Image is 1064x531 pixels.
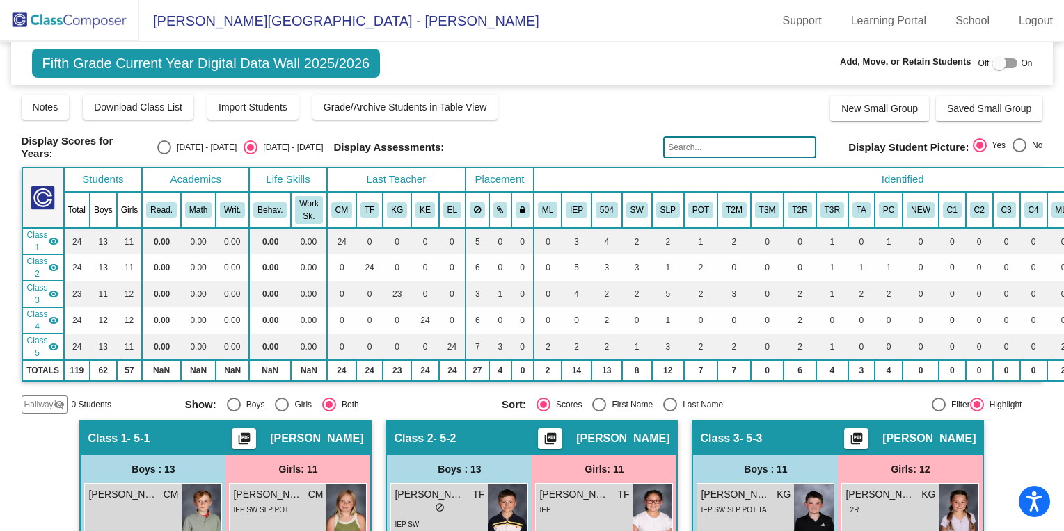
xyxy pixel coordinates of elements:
td: 0 [966,334,993,360]
td: 0 [383,307,411,334]
td: 24 [411,307,439,334]
td: 0 [411,281,439,307]
button: T2R [788,202,811,218]
td: 2 [717,228,751,254]
td: 11 [117,334,143,360]
td: 0 [489,228,512,254]
td: 0 [966,254,993,281]
span: Off [978,57,990,70]
td: 0 [939,307,966,334]
td: 12 [117,307,143,334]
button: CM [331,202,352,218]
button: KE [415,202,435,218]
td: 0 [1020,228,1047,254]
td: 24 [439,334,466,360]
button: 504 [596,202,618,218]
td: 119 [64,360,90,381]
td: 1 [652,307,684,334]
th: Parent Communication [875,192,903,228]
td: 0 [903,281,939,307]
span: Display Assessments: [334,141,445,154]
span: Saved Small Group [947,103,1031,114]
button: EL [443,202,461,218]
button: Writ. [220,202,245,218]
td: 0.00 [142,228,181,254]
td: Emilee Lim - 5-5 [22,334,64,360]
span: New Small Group [841,103,918,114]
button: T3M [755,202,780,218]
th: Theresa Fowler [356,192,383,228]
a: Support [772,10,833,32]
th: Cluster 1 [939,192,966,228]
button: Read. [146,202,177,218]
th: T2 Reading Intervention [784,192,816,228]
td: 3 [591,254,622,281]
td: 2 [622,228,652,254]
td: 0 [966,281,993,307]
td: 0 [1020,254,1047,281]
td: 24 [64,307,90,334]
td: 0.00 [291,281,326,307]
td: 0 [534,228,562,254]
mat-icon: visibility [48,236,59,247]
button: IEP [566,202,587,218]
button: Print Students Details [232,428,256,449]
td: 0.00 [249,228,291,254]
input: Search... [663,136,816,158]
td: 4 [562,281,591,307]
td: NaN [291,360,326,381]
td: 13 [90,254,117,281]
td: 24 [327,228,356,254]
th: Academics [142,168,249,192]
td: 0 [1020,307,1047,334]
td: 3 [489,334,512,360]
td: 3 [562,228,591,254]
td: 0 [848,307,875,334]
td: 24 [411,360,439,381]
th: Keep with teacher [511,192,534,228]
span: Fifth Grade Current Year Digital Data Wall 2025/2026 [32,49,381,78]
mat-icon: picture_as_pdf [848,432,865,451]
span: Class 1 [27,229,48,254]
button: C2 [970,202,989,218]
td: 0.00 [181,228,216,254]
td: 0.00 [249,254,291,281]
th: Physical/Occupational Therapy [684,192,717,228]
td: 0.00 [291,254,326,281]
td: 6 [466,307,489,334]
div: No [1026,139,1042,152]
td: 5 [652,281,684,307]
span: Class 3 [27,281,48,307]
td: Kris Edstrom - 5-4 [22,307,64,334]
td: 0.00 [181,307,216,334]
mat-icon: picture_as_pdf [236,432,253,451]
td: NaN [142,360,181,381]
td: 0 [356,228,383,254]
td: 2 [591,281,622,307]
td: 0.00 [216,254,249,281]
td: 2 [717,334,751,360]
td: 0 [411,228,439,254]
th: T3 Math Intervention [751,192,784,228]
td: 0 [717,307,751,334]
button: PC [879,202,898,218]
td: 2 [784,281,816,307]
td: 4 [591,228,622,254]
td: 0.00 [291,228,326,254]
td: 0 [939,334,966,360]
mat-icon: picture_as_pdf [542,432,559,451]
mat-icon: visibility [48,262,59,273]
span: [PERSON_NAME][GEOGRAPHIC_DATA] - [PERSON_NAME] [139,10,539,32]
td: 0.00 [181,334,216,360]
td: 24 [327,360,356,381]
td: 57 [117,360,143,381]
td: 0.00 [291,307,326,334]
td: 0.00 [142,307,181,334]
td: 0.00 [142,281,181,307]
td: 1 [684,228,717,254]
td: 2 [848,281,875,307]
th: Life Skills [249,168,326,192]
th: NEW Student [903,192,939,228]
td: 0 [439,254,466,281]
td: 1 [848,254,875,281]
